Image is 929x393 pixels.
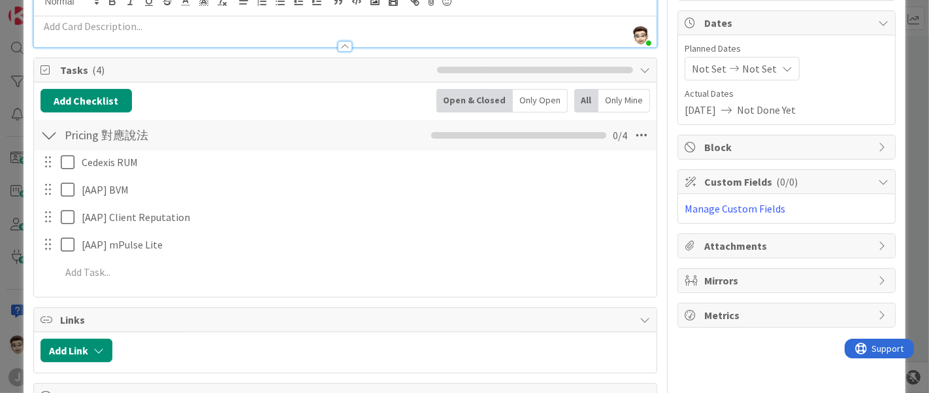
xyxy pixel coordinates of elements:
div: Open & Closed [436,89,513,112]
span: ( 4 ) [92,63,105,77]
div: All [574,89,598,112]
span: Dates [704,15,872,31]
span: Support [27,2,59,18]
span: Block [704,139,872,155]
span: ( 0/0 ) [776,175,798,188]
p: [AAP] Client Reputation [82,210,648,225]
span: Not Set [742,61,777,77]
span: Links [60,312,634,328]
span: Not Done Yet [737,102,796,118]
p: [AAP] mPulse Lite [82,237,648,252]
span: Actual Dates [685,87,888,101]
img: sDJsze2YOHR2q6r3YbNkhQTPTjE2kxj2.jpg [632,26,650,44]
button: Add Link [41,339,112,362]
p: Cedexis RUM [82,155,648,170]
div: Only Mine [598,89,650,112]
span: Metrics [704,307,872,323]
span: 0 / 4 [613,128,627,143]
span: Attachments [704,238,872,254]
input: Add Checklist... [60,124,321,147]
p: [AAP] BVM [82,182,648,197]
button: Add Checklist [41,89,132,112]
span: Tasks [60,62,431,78]
div: Only Open [513,89,568,112]
span: Mirrors [704,273,872,288]
a: Manage Custom Fields [685,202,785,215]
span: Not Set [692,61,726,77]
span: Planned Dates [685,42,888,56]
span: [DATE] [685,102,716,118]
span: Custom Fields [704,174,872,190]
